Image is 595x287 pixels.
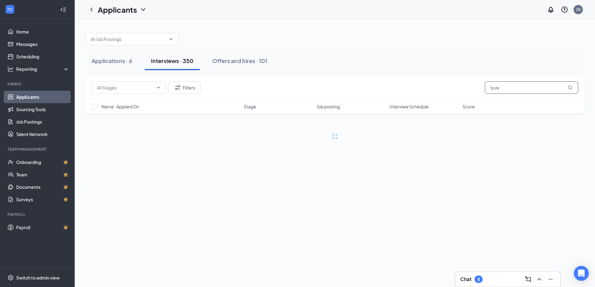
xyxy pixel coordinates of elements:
[7,6,13,12] svg: WorkstreamLogo
[60,7,66,13] svg: Collapse
[534,274,544,284] button: ChevronUp
[16,168,69,181] a: TeamCrown
[547,6,555,13] svg: Notifications
[7,147,68,152] div: Team Management
[561,6,568,13] svg: QuestionInfo
[168,37,173,42] svg: ChevronDown
[101,103,139,110] span: Name · Applied On
[139,6,147,13] svg: ChevronDown
[169,81,200,94] button: Filter Filters
[536,276,543,283] svg: ChevronUp
[97,84,153,91] input: All Stages
[16,50,69,63] a: Scheduling
[16,103,69,116] a: Sourcing Tools
[390,103,429,110] span: Interview Schedule
[547,276,554,283] svg: Minimize
[16,25,69,38] a: Home
[7,66,14,72] svg: Analysis
[16,156,69,168] a: OnboardingCrown
[16,275,60,281] div: Switch to admin view
[523,274,533,284] button: ComposeMessage
[91,36,166,43] input: All Job Postings
[16,116,69,128] a: Job Postings
[98,4,137,15] h1: Applicants
[7,212,68,217] div: Payroll
[212,57,267,65] div: Offers and hires · 101
[16,66,70,72] div: Reporting
[16,128,69,140] a: Talent Network
[151,57,194,65] div: Interviews · 350
[16,38,69,50] a: Messages
[485,81,578,94] input: Search in interviews
[174,84,181,91] svg: Filter
[316,103,340,110] span: Job posting
[156,85,161,90] svg: ChevronDown
[546,274,555,284] button: Minimize
[91,57,132,65] div: Applications · 6
[7,81,68,87] div: Hiring
[16,221,69,234] a: PayrollCrown
[568,85,573,90] svg: MagnifyingGlass
[88,6,95,13] svg: ChevronLeft
[574,266,589,281] div: Open Intercom Messenger
[460,276,471,283] h3: Chat
[7,275,14,281] svg: Settings
[462,103,475,110] span: Score
[576,7,581,12] div: JG
[16,181,69,193] a: DocumentsCrown
[524,276,532,283] svg: ComposeMessage
[477,277,480,282] div: 8
[16,193,69,206] a: SurveysCrown
[244,103,256,110] span: Stage
[16,91,69,103] a: Applicants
